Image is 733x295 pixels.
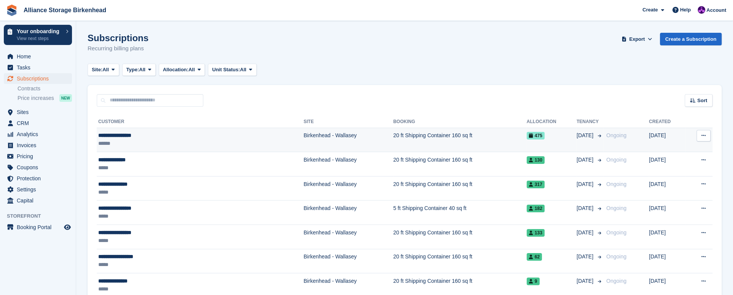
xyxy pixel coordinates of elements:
[527,132,545,139] span: 475
[63,223,72,232] a: Preview store
[18,95,54,102] span: Price increases
[576,116,603,128] th: Tenancy
[4,25,72,45] a: Your onboarding View next steps
[17,62,62,73] span: Tasks
[159,64,205,76] button: Allocation: All
[393,249,526,273] td: 20 ft Shipping Container 160 sq ft
[706,6,726,14] span: Account
[4,140,72,151] a: menu
[208,64,256,76] button: Unit Status: All
[17,140,62,151] span: Invoices
[527,205,545,212] span: 182
[17,35,62,42] p: View next steps
[88,33,149,43] h1: Subscriptions
[606,132,626,138] span: Ongoing
[303,249,393,273] td: Birkenhead - Wallasey
[139,66,145,74] span: All
[606,205,626,211] span: Ongoing
[606,229,626,236] span: Ongoing
[649,152,685,176] td: [DATE]
[527,277,540,285] span: 9
[17,151,62,162] span: Pricing
[17,107,62,117] span: Sites
[4,51,72,62] a: menu
[17,51,62,62] span: Home
[393,225,526,249] td: 20 ft Shipping Container 160 sq ft
[17,73,62,84] span: Subscriptions
[527,181,545,188] span: 317
[17,29,62,34] p: Your onboarding
[576,156,595,164] span: [DATE]
[649,225,685,249] td: [DATE]
[649,176,685,200] td: [DATE]
[303,225,393,249] td: Birkenhead - Wallasey
[4,118,72,128] a: menu
[4,73,72,84] a: menu
[4,195,72,206] a: menu
[576,229,595,237] span: [DATE]
[4,162,72,173] a: menu
[303,200,393,225] td: Birkenhead - Wallasey
[606,278,626,284] span: Ongoing
[102,66,109,74] span: All
[17,195,62,206] span: Capital
[17,129,62,139] span: Analytics
[303,116,393,128] th: Site
[6,5,18,16] img: stora-icon-8386f47178a22dfd0bd8f6a31ec36ba5ce8667c1dd55bd0f319d3a0aa187defe.svg
[393,200,526,225] td: 5 ft Shipping Container 40 sq ft
[393,116,526,128] th: Booking
[122,64,156,76] button: Type: All
[697,97,707,104] span: Sort
[680,6,691,14] span: Help
[17,162,62,173] span: Coupons
[527,156,545,164] span: 130
[606,181,626,187] span: Ongoing
[126,66,139,74] span: Type:
[606,253,626,260] span: Ongoing
[88,64,119,76] button: Site: All
[576,180,595,188] span: [DATE]
[4,222,72,232] a: menu
[629,35,645,43] span: Export
[59,94,72,102] div: NEW
[97,116,303,128] th: Customer
[303,128,393,152] td: Birkenhead - Wallasey
[4,173,72,184] a: menu
[188,66,195,74] span: All
[649,116,685,128] th: Created
[649,249,685,273] td: [DATE]
[393,152,526,176] td: 20 ft Shipping Container 160 sq ft
[303,152,393,176] td: Birkenhead - Wallasey
[576,253,595,261] span: [DATE]
[576,131,595,139] span: [DATE]
[576,277,595,285] span: [DATE]
[303,176,393,200] td: Birkenhead - Wallasey
[4,62,72,73] a: menu
[698,6,705,14] img: Romilly Norton
[4,151,72,162] a: menu
[7,212,76,220] span: Storefront
[527,116,576,128] th: Allocation
[649,128,685,152] td: [DATE]
[4,184,72,195] a: menu
[163,66,188,74] span: Allocation:
[17,173,62,184] span: Protection
[660,33,722,45] a: Create a Subscription
[649,200,685,225] td: [DATE]
[17,184,62,195] span: Settings
[4,129,72,139] a: menu
[527,253,542,261] span: 62
[18,85,72,92] a: Contracts
[642,6,658,14] span: Create
[17,222,62,232] span: Booking Portal
[576,204,595,212] span: [DATE]
[4,107,72,117] a: menu
[212,66,240,74] span: Unit Status:
[393,176,526,200] td: 20 ft Shipping Container 160 sq ft
[17,118,62,128] span: CRM
[21,4,109,16] a: Alliance Storage Birkenhead
[92,66,102,74] span: Site:
[606,157,626,163] span: Ongoing
[240,66,246,74] span: All
[527,229,545,237] span: 133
